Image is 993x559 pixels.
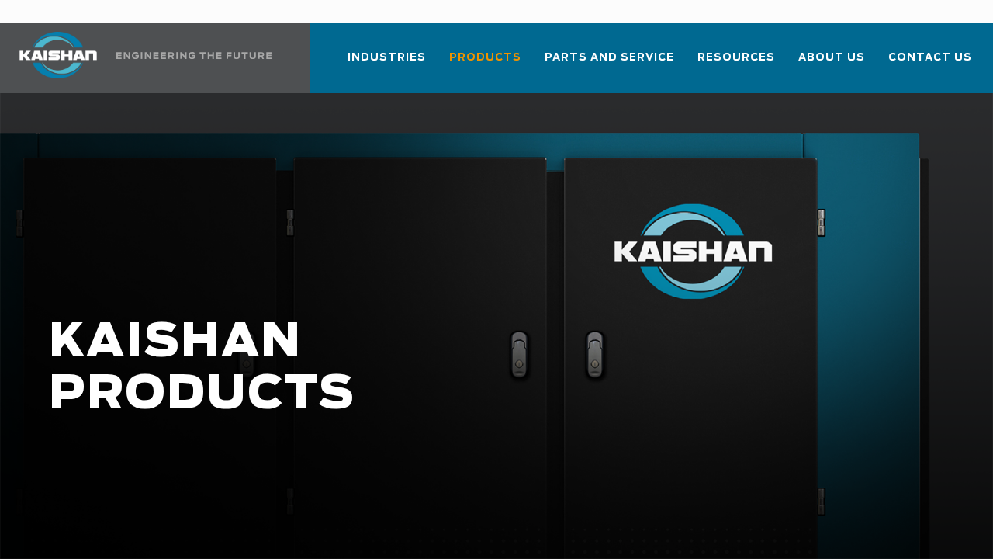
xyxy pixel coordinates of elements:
[798,37,865,90] a: About Us
[888,49,972,67] span: Contact Us
[798,49,865,67] span: About Us
[888,37,972,90] a: Contact Us
[545,49,674,67] span: Parts and Service
[697,49,775,67] span: Resources
[116,52,272,59] img: Engineering the future
[697,37,775,90] a: Resources
[449,49,521,67] span: Products
[348,49,426,67] span: Industries
[449,37,521,90] a: Products
[545,37,674,90] a: Parts and Service
[348,37,426,90] a: Industries
[49,317,791,421] h1: KAISHAN PRODUCTS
